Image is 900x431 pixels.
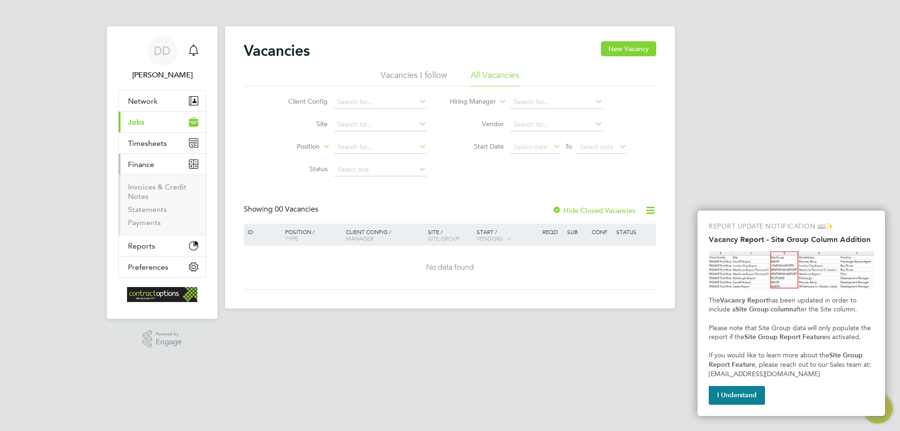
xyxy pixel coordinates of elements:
[709,222,874,231] p: REPORT UPDATE NOTIFICATION 📖✨
[735,305,793,313] strong: Site Group column
[540,224,564,240] div: Reqd
[709,296,720,304] span: The
[244,41,310,60] h2: Vacancies
[709,296,858,314] span: has been updated in order to include a
[334,163,427,176] input: Select one
[709,235,874,244] h2: Vacancy Report - Site Group Column Addition
[552,206,636,215] label: Hide Closed Vacancies
[334,141,427,154] input: Search for...
[709,351,829,359] span: If you would like to learn more about the
[156,338,182,346] span: Engage
[562,140,575,152] span: To
[709,351,864,369] strong: Site Group Report Feature
[709,324,873,341] span: Please note that Site Group data will only populate the report if the
[334,118,427,131] input: Search for...
[266,142,320,151] label: Position
[450,120,504,128] label: Vendor
[426,224,475,246] div: Site /
[245,263,655,272] div: No data found
[471,69,519,86] li: All Vacancies
[709,251,874,288] img: Site Group Column in Vacancy Report
[128,205,167,214] a: Statements
[128,242,155,250] span: Reports
[346,234,374,242] span: Manager
[589,224,614,240] div: Conf
[128,118,144,127] span: Jobs
[127,287,198,302] img: contractoptions-logo-retina.png
[565,224,589,240] div: Sub
[826,333,861,341] span: is activated.
[510,118,603,131] input: Search for...
[744,333,826,341] strong: Site Group Report Feature
[381,69,447,86] li: Vacancies I follow
[274,120,328,128] label: Site
[128,97,157,106] span: Network
[697,211,885,416] div: Vacancy Report - Site Group Column Addition
[344,224,426,246] div: Client Config /
[278,224,344,246] div: Position /
[580,143,614,151] span: Select date
[274,165,328,173] label: Status
[154,45,171,57] span: DD
[614,224,655,240] div: Status
[128,218,161,227] a: Payments
[709,386,765,405] button: I Understand
[474,224,540,247] div: Start /
[118,36,206,81] a: Go to account details
[107,26,217,319] nav: Main navigation
[274,97,328,106] label: Client Config
[720,296,768,304] strong: Vacancy Report
[477,234,503,242] span: Vendors
[428,234,460,242] span: Site Group
[275,204,318,214] span: 00 Vacancies
[156,330,182,338] span: Powered by
[244,204,320,214] div: Showing
[118,69,206,81] span: Dorotea Dukic
[510,96,603,109] input: Search for...
[793,305,857,313] span: after the Site column.
[245,224,278,240] div: ID
[128,263,168,272] span: Preferences
[118,287,206,302] a: Go to home page
[285,234,298,242] span: Type
[450,142,504,151] label: Start Date
[128,139,167,148] span: Timesheets
[128,160,154,169] span: Finance
[601,41,656,56] button: New Vacancy
[709,361,873,378] span: , please reach out to our Sales team at: [EMAIL_ADDRESS][DOMAIN_NAME]
[514,143,547,151] span: Select date
[128,182,187,201] a: Invoices & Credit Notes
[442,97,496,106] label: Hiring Manager
[334,96,427,109] input: Search for...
